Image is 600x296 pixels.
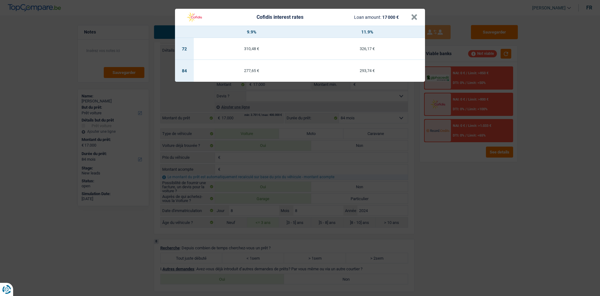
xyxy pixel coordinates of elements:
div: Cofidis interest rates [257,15,303,20]
div: 293,74 € [309,69,425,73]
span: 17 000 € [382,15,399,20]
div: 277,65 € [194,69,309,73]
button: × [411,14,417,20]
td: 72 [175,38,194,60]
div: 310,48 € [194,47,309,51]
div: 326,17 € [309,47,425,51]
span: Loan amount: [354,15,381,20]
td: 84 [175,60,194,82]
th: 9.9% [194,26,309,38]
th: 11.9% [309,26,425,38]
img: Cofidis [182,11,206,23]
